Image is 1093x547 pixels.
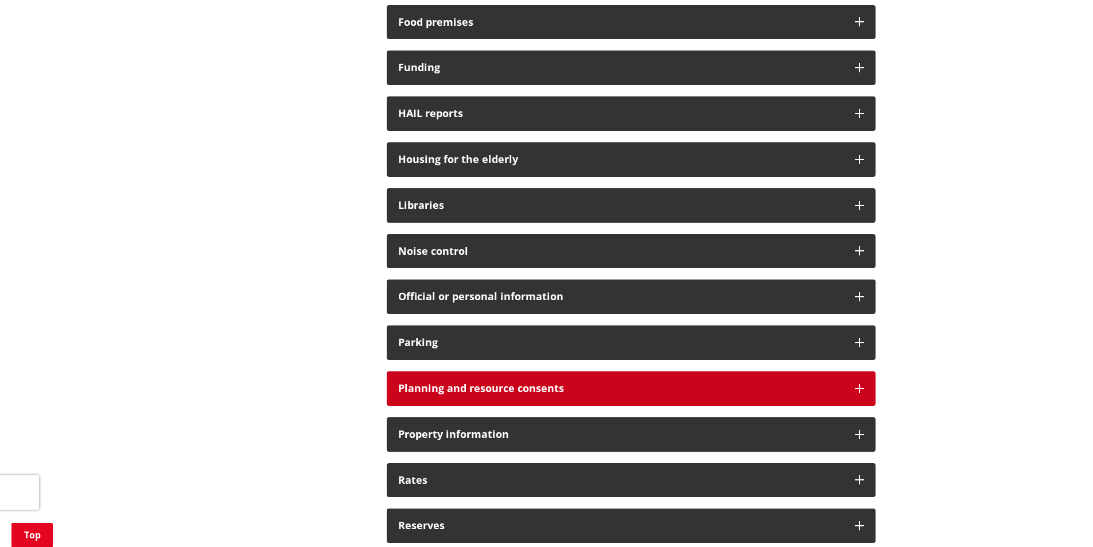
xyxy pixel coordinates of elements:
h3: Libraries [398,200,843,211]
h3: Parking [398,337,843,348]
h3: Reserves [398,520,843,532]
h3: Noise control [398,246,843,257]
h3: Food premises [398,17,843,28]
h3: Housing for the elderly [398,154,843,165]
iframe: Messenger Launcher [1040,499,1082,540]
h3: HAIL reports [398,108,843,119]
h3: Rates [398,475,843,486]
h3: Funding [398,62,843,73]
h3: Planning and resource consents [398,383,843,394]
h3: Property information [398,429,843,440]
h3: Official or personal information [398,291,843,302]
a: Top [11,523,53,547]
